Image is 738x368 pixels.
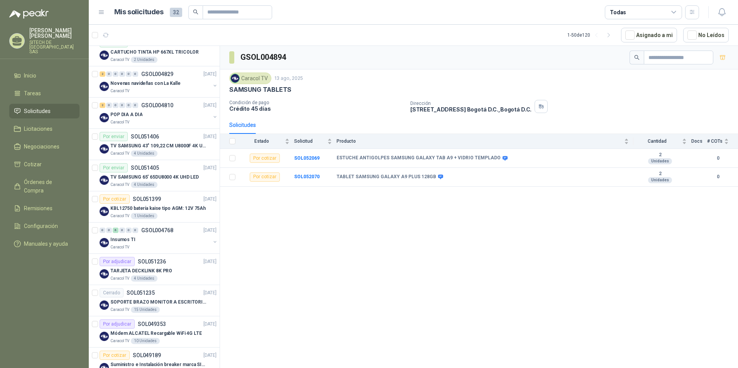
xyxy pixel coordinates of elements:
[294,155,320,161] a: SOL052069
[9,9,49,19] img: Logo peakr
[110,267,172,275] p: TARJETA DECKLINK 8K PRO
[100,176,109,185] img: Company Logo
[250,172,280,182] div: Por cotizar
[229,86,291,94] p: SAMSUNG TABLETS
[138,321,166,327] p: SOL049353
[203,102,217,109] p: [DATE]
[648,158,672,164] div: Unidades
[707,173,729,181] b: 0
[119,71,125,77] div: 0
[110,205,206,212] p: KBL12750 batería kaise tipo AGM: 12V 75Ah
[100,332,109,341] img: Company Logo
[648,177,672,183] div: Unidades
[633,171,687,177] b: 2
[100,288,124,297] div: Cerrado
[110,111,142,118] p: POP DIA A DIA
[110,330,202,337] p: Módem ALCATEL Recargable WiFi 4G LTE
[203,164,217,172] p: [DATE]
[294,138,326,144] span: Solicitud
[9,157,80,172] a: Cotizar
[229,100,404,105] p: Condición de pago
[89,160,220,191] a: Por enviarSOL051405[DATE] Company LogoTV SAMSUNG 65' 65DU8000 4K UHD LEDCaracol TV4 Unidades
[113,71,118,77] div: 0
[131,134,159,139] p: SOL051406
[100,257,135,266] div: Por adjudicar
[203,352,217,359] p: [DATE]
[634,55,640,60] span: search
[100,300,109,310] img: Company Logo
[119,228,125,233] div: 0
[29,28,80,39] p: [PERSON_NAME] [PERSON_NAME]
[89,316,220,348] a: Por adjudicarSOL049353[DATE] Company LogoMódem ALCATEL Recargable WiFi 4G LTECaracol TV10 Unidades
[24,89,41,98] span: Tareas
[707,138,723,144] span: # COTs
[131,307,160,313] div: 15 Unidades
[100,228,105,233] div: 0
[100,71,105,77] div: 2
[633,134,691,149] th: Cantidad
[203,133,217,140] p: [DATE]
[131,338,160,344] div: 10 Unidades
[89,129,220,160] a: Por enviarSOL051406[DATE] Company LogoTV SAMSUNG 43" 109,22 CM U8000F 4K UHDCaracol TV4 Unidades
[24,160,42,169] span: Cotizar
[707,134,738,149] th: # COTs
[100,351,130,360] div: Por cotizar
[193,9,198,15] span: search
[24,125,52,133] span: Licitaciones
[9,219,80,233] a: Configuración
[29,40,80,54] p: SITECH DE [GEOGRAPHIC_DATA] SAS
[9,122,80,136] a: Licitaciones
[250,154,280,163] div: Por cotizar
[100,194,130,204] div: Por cotizar
[89,285,220,316] a: CerradoSOL051235[DATE] Company LogoSOPORTE BRAZO MONITOR A ESCRITORIO NBF80Caracol TV15 Unidades
[110,275,129,282] p: Caracol TV
[337,155,501,161] b: ESTUCHE ANTIGOLPES SAMSUNG GALAXY TAB A9 + VIDRIO TEMPLADO
[203,258,217,265] p: [DATE]
[133,196,161,202] p: SOL051399
[89,254,220,285] a: Por adjudicarSOL051236[DATE] Company LogoTARJETA DECKLINK 8K PROCaracol TV4 Unidades
[113,228,118,233] div: 6
[229,73,271,84] div: Caracol TV
[131,150,157,157] div: 4 Unidades
[633,152,687,158] b: 2
[110,142,207,150] p: TV SAMSUNG 43" 109,22 CM U8000F 4K UHD
[132,71,138,77] div: 0
[141,71,173,77] p: GSOL004829
[100,113,109,122] img: Company Logo
[337,138,623,144] span: Producto
[110,236,135,243] p: Insumos TI
[203,321,217,328] p: [DATE]
[110,338,129,344] p: Caracol TV
[24,178,72,195] span: Órdenes de Compra
[110,49,199,56] p: CARTUCHO TINTA HP 667XL TRICOLOR
[131,165,159,170] p: SOL051405
[567,29,615,41] div: 1 - 50 de 120
[203,289,217,297] p: [DATE]
[9,175,80,198] a: Órdenes de Compra
[119,103,125,108] div: 0
[100,207,109,216] img: Company Logo
[100,238,109,247] img: Company Logo
[100,132,128,141] div: Por enviar
[24,71,36,80] span: Inicio
[9,104,80,118] a: Solicitudes
[24,204,52,213] span: Remisiones
[274,75,303,82] p: 13 ago, 2025
[229,105,404,112] p: Crédito 45 días
[9,236,80,251] a: Manuales y ayuda
[337,134,633,149] th: Producto
[294,174,320,179] a: SOL052070
[131,182,157,188] div: 4 Unidades
[231,74,239,83] img: Company Logo
[110,182,129,188] p: Caracol TV
[294,134,337,149] th: Solicitud
[240,134,294,149] th: Estado
[100,103,105,108] div: 2
[240,138,283,144] span: Estado
[110,88,129,94] p: Caracol TV
[610,8,626,17] div: Todas
[110,307,129,313] p: Caracol TV
[126,71,132,77] div: 0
